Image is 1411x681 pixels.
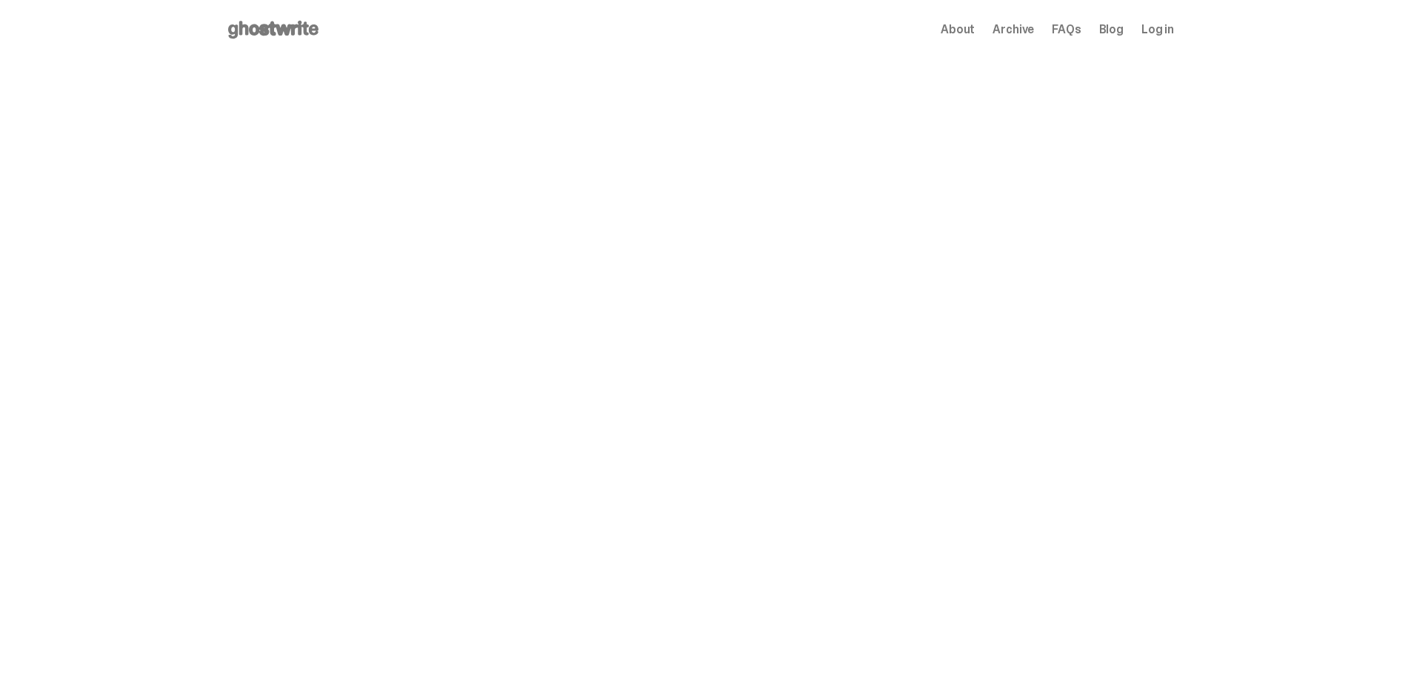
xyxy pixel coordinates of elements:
[1052,24,1081,36] a: FAQs
[941,24,975,36] a: About
[993,24,1034,36] a: Archive
[1099,24,1124,36] a: Blog
[1141,24,1174,36] a: Log in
